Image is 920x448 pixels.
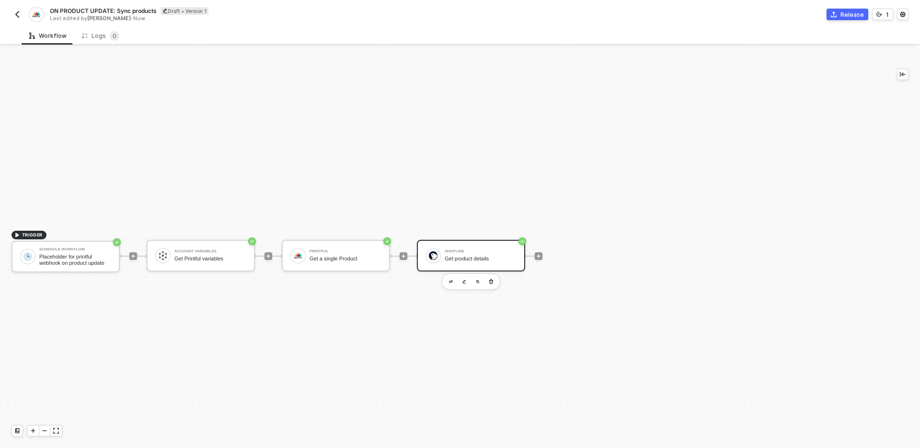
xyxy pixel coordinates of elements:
[876,12,882,17] span: icon-versioning
[383,237,391,245] span: icon-success-page
[29,32,67,40] div: Workflow
[113,238,121,246] span: icon-success-page
[50,7,157,15] span: ON PRODUCT UPDATE: Sync products
[82,31,119,41] div: Logs
[159,251,167,260] img: icon
[900,71,906,77] span: icon-collapse-left
[310,256,381,262] div: Get a single Product
[827,9,868,20] button: Release
[39,248,111,251] div: Schedule Workflow
[53,428,59,434] span: icon-expand
[886,11,889,19] div: 1
[32,10,40,19] img: integration-icon
[462,280,466,284] img: edit-cred
[310,249,381,253] div: Printful
[445,249,517,253] div: Shopline
[11,9,23,20] button: back
[42,428,47,434] span: icon-minus
[174,249,246,253] div: Account Variables
[476,280,480,283] img: copy-block
[536,253,541,259] span: icon-play
[459,276,470,287] button: edit-cred
[130,253,136,259] span: icon-play
[429,251,437,260] img: icon
[840,11,864,19] div: Release
[39,254,111,266] div: Placeholder for printful webhook on product update
[872,9,893,20] button: 1
[174,256,246,262] div: Get Printful variables
[13,11,21,18] img: back
[50,15,459,22] div: Last edited by - Now
[401,253,406,259] span: icon-play
[22,231,43,239] span: TRIGGER
[445,256,517,262] div: Get product details
[445,276,457,287] button: edit-cred
[162,8,168,13] span: icon-edit
[449,280,453,283] img: edit-cred
[110,31,119,41] sup: 0
[30,428,36,434] span: icon-play
[900,12,906,17] span: icon-settings
[265,253,271,259] span: icon-play
[87,15,131,22] span: [PERSON_NAME]
[831,12,837,17] span: icon-commerce
[161,7,208,15] div: Draft • Version 1
[518,237,526,245] span: icon-success-page
[14,232,20,238] span: icon-play
[294,251,302,260] img: icon
[472,276,483,287] button: copy-block
[23,252,32,261] img: icon
[248,237,256,245] span: icon-success-page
